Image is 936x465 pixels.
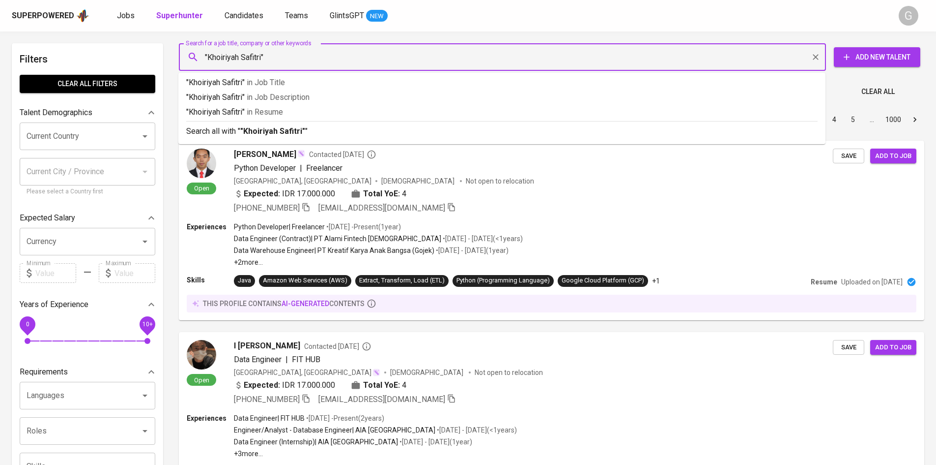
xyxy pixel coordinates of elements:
b: Superhunter [156,11,203,20]
span: [PHONE_NUMBER] [234,203,300,213]
span: Contacted [DATE] [304,341,371,351]
p: Requirements [20,366,68,378]
p: Please select a Country first [27,187,148,197]
b: Total YoE: [363,379,400,391]
p: "Khoiriyah Safitri" [186,106,818,118]
button: Add to job [870,340,916,355]
div: [GEOGRAPHIC_DATA], [GEOGRAPHIC_DATA] [234,368,380,377]
a: Candidates [225,10,265,22]
p: Years of Experience [20,299,88,310]
button: Clear All filters [20,75,155,93]
a: Teams [285,10,310,22]
button: Save [833,149,864,164]
div: … [864,115,879,124]
span: in Job Title [247,78,285,87]
p: Experiences [187,413,234,423]
span: [EMAIL_ADDRESS][DOMAIN_NAME] [318,395,445,404]
nav: pagination navigation [750,112,924,127]
span: [PHONE_NUMBER] [234,395,300,404]
img: magic_wand.svg [372,369,380,376]
span: 4 [402,188,406,200]
span: Open [190,376,213,384]
button: Clear All [857,83,899,101]
p: Expected Salary [20,212,75,224]
span: Jobs [117,11,135,20]
p: Uploaded on [DATE] [841,277,903,287]
a: Superpoweredapp logo [12,8,89,23]
span: I [PERSON_NAME] [234,340,300,352]
span: in Job Description [247,93,310,102]
div: Requirements [20,362,155,382]
p: Resume [811,277,837,287]
img: magic_wand.svg [297,150,305,157]
span: | [285,354,288,366]
button: Go to page 5 [845,112,861,127]
img: app logo [76,8,89,23]
span: Contacted [DATE] [309,150,376,159]
p: • [DATE] - Present ( 2 years ) [305,413,384,423]
p: Python Developer | Freelancer [234,222,325,232]
p: Data Engineer (Contract) | PT Alami Fintech [DEMOGRAPHIC_DATA] [234,234,441,244]
span: Add to job [875,151,911,162]
span: Add to job [875,342,911,353]
p: • [DATE] - [DATE] ( <1 years ) [435,425,517,435]
p: • [DATE] - [DATE] ( 1 year ) [398,437,472,447]
b: Expected: [244,188,280,200]
a: Superhunter [156,10,205,22]
h6: Filters [20,51,155,67]
span: Open [190,184,213,192]
p: this profile contains contents [203,299,365,309]
p: +1 [652,276,660,286]
p: • [DATE] - Present ( 1 year ) [325,222,401,232]
button: Add New Talent [834,47,920,67]
button: Open [138,424,152,438]
div: G [899,6,918,26]
p: Data Engineer | FIT HUB [234,413,305,423]
p: Engineer/Analyst - Database Engineer | AIA [GEOGRAPHIC_DATA] [234,425,435,435]
div: Superpowered [12,10,74,22]
button: Go to next page [907,112,923,127]
a: Open[PERSON_NAME]Contacted [DATE]Python Developer|Freelancer[GEOGRAPHIC_DATA], [GEOGRAPHIC_DATA][... [179,141,924,320]
div: Amazon Web Services (AWS) [263,276,347,285]
span: 4 [402,379,406,391]
p: "Khoiriyah Safitri" [186,92,818,103]
p: +2 more ... [234,257,523,267]
p: "Khoiriyah Safitri" [186,77,818,89]
button: Go to page 4 [826,112,842,127]
span: AI-generated [282,300,329,308]
span: [DEMOGRAPHIC_DATA] [381,176,456,186]
p: Data Engineer (Internship) | AIA [GEOGRAPHIC_DATA] [234,437,398,447]
p: Data Warehouse Engineer | PT Kreatif Karya Anak Bangsa (Gojek) [234,246,434,255]
span: Add New Talent [842,51,912,63]
span: Save [838,342,859,353]
svg: By Batam recruiter [362,341,371,351]
span: Save [838,151,859,162]
span: [DEMOGRAPHIC_DATA] [390,368,465,377]
span: in Resume [247,107,283,117]
p: +3 more ... [234,449,517,459]
a: Jobs [117,10,137,22]
div: [GEOGRAPHIC_DATA], [GEOGRAPHIC_DATA] [234,176,371,186]
button: Clear [809,50,823,64]
p: Experiences [187,222,234,232]
span: FIT HUB [292,355,320,364]
button: Add to job [870,149,916,164]
span: Freelancer [306,163,342,173]
div: Java [238,276,251,285]
img: 77274a72eb6b91df986c1ddc1489ec2d.jpg [187,149,216,178]
span: Teams [285,11,308,20]
span: GlintsGPT [330,11,364,20]
button: Save [833,340,864,355]
span: Python Developer [234,163,296,173]
p: Talent Demographics [20,107,92,119]
input: Value [114,263,155,283]
div: Python (Programming Language) [456,276,550,285]
span: 0 [26,321,29,328]
b: Expected: [244,379,280,391]
span: Data Engineer [234,355,282,364]
p: Not open to relocation [466,176,534,186]
span: Clear All filters [28,78,147,90]
span: [PERSON_NAME] [234,149,296,160]
div: Talent Demographics [20,103,155,123]
svg: By Batam recruiter [367,150,376,159]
